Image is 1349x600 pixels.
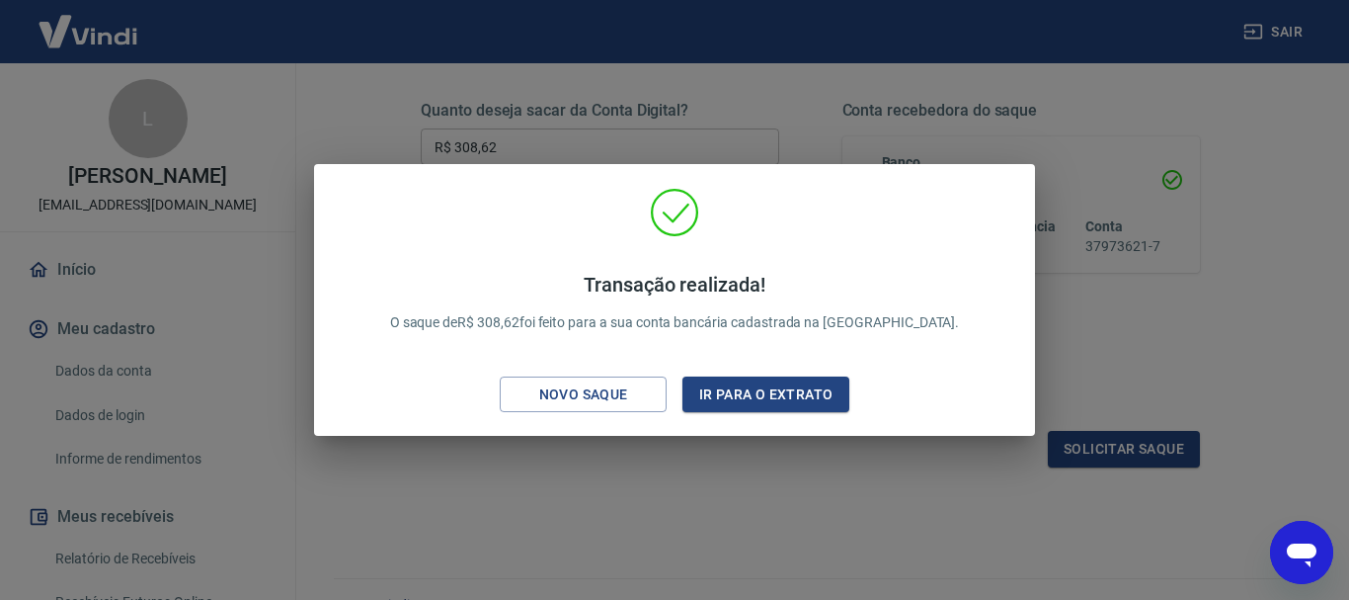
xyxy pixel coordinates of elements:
[500,377,667,413] button: Novo saque
[1270,521,1333,584] iframe: Botão para abrir a janela de mensagens
[516,383,652,407] div: Novo saque
[390,273,960,297] h4: Transação realizada!
[390,273,960,333] p: O saque de R$ 308,62 foi feito para a sua conta bancária cadastrada na [GEOGRAPHIC_DATA].
[682,377,849,413] button: Ir para o extrato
